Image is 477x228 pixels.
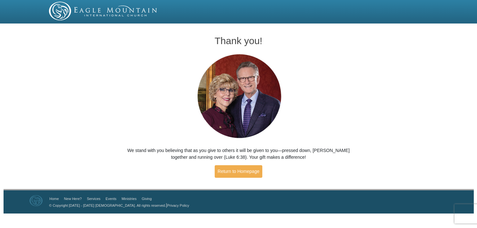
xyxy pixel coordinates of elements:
[167,204,189,207] a: Privacy Policy
[30,195,42,206] img: Eagle Mountain International Church
[123,35,354,46] h1: Thank you!
[47,202,189,209] p: |
[122,197,136,201] a: Ministries
[142,197,152,201] a: Giving
[50,197,59,201] a: Home
[106,197,117,201] a: Events
[191,52,286,141] img: Pastors George and Terri Pearsons
[64,197,82,201] a: New Here?
[49,204,166,207] a: © Copyright [DATE] - [DATE] [DEMOGRAPHIC_DATA]. All rights reserved.
[87,197,100,201] a: Services
[123,147,354,161] p: We stand with you believing that as you give to others it will be given to you—pressed down, [PER...
[215,165,262,178] a: Return to Homepage
[49,2,158,20] img: EMIC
